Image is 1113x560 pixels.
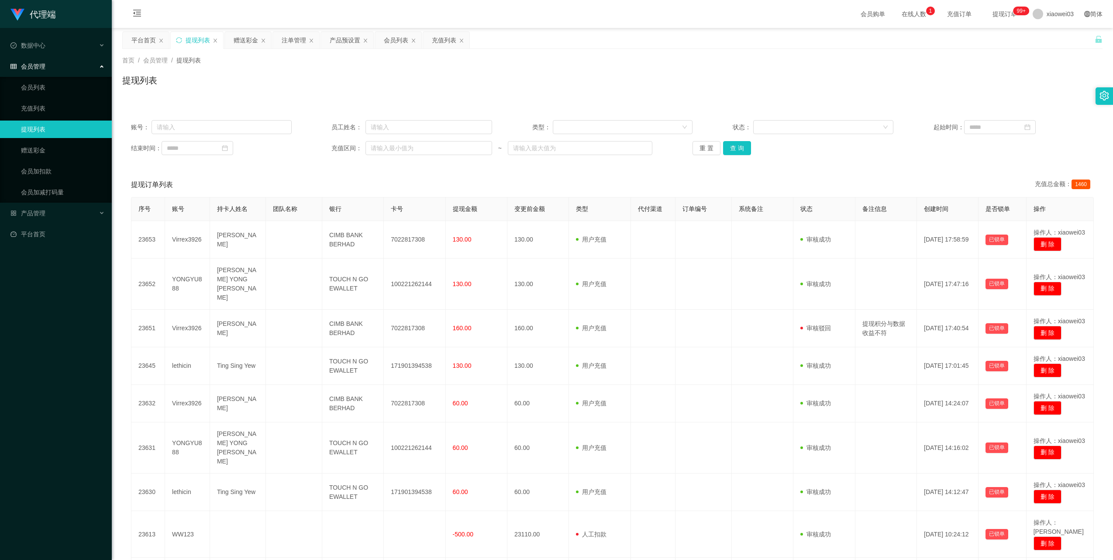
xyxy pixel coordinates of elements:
[165,511,210,558] td: WW123
[1035,180,1094,190] div: 充值总金额：
[1034,481,1085,488] span: 操作人：xiaowei03
[159,38,164,43] i: 图标: close
[924,205,948,212] span: 创建时间
[917,422,979,474] td: [DATE] 14:16:02
[131,259,165,310] td: 23652
[273,205,297,212] span: 团队名称
[10,225,105,243] a: 图标: dashboard平台首页
[682,205,707,212] span: 订单编号
[1013,7,1029,15] sup: 1203
[862,205,887,212] span: 备注信息
[800,236,831,243] span: 审核成功
[176,57,201,64] span: 提现列表
[172,205,184,212] span: 账号
[453,236,472,243] span: 130.00
[917,221,979,259] td: [DATE] 17:58:59
[432,32,456,48] div: 充值列表
[1034,229,1085,236] span: 操作人：xiaowei03
[384,32,408,48] div: 会员列表
[210,310,266,347] td: [PERSON_NAME]
[1034,490,1061,504] button: 删 除
[576,362,606,369] span: 用户充值
[363,38,368,43] i: 图标: close
[986,323,1008,334] button: 已锁单
[210,221,266,259] td: [PERSON_NAME]
[217,205,248,212] span: 持卡人姓名
[943,11,976,17] span: 充值订单
[210,347,266,385] td: Ting Sing Yew
[986,487,1008,498] button: 已锁单
[10,63,17,69] i: 图标: table
[934,123,964,132] span: 起始时间：
[1024,124,1030,130] i: 图标: calendar
[453,488,468,495] span: 60.00
[986,205,1010,212] span: 是否锁单
[131,310,165,347] td: 23651
[453,400,468,407] span: 60.00
[210,259,266,310] td: [PERSON_NAME] YONG [PERSON_NAME]
[723,141,751,155] button: 查 询
[21,142,105,159] a: 赠送彩金
[1034,393,1085,400] span: 操作人：xiaowei03
[165,259,210,310] td: YONGYU888
[331,123,365,132] span: 员工姓名：
[917,385,979,422] td: [DATE] 14:24:07
[1034,205,1046,212] span: 操作
[21,121,105,138] a: 提现列表
[131,144,162,153] span: 结束时间：
[131,474,165,511] td: 23630
[800,280,831,287] span: 审核成功
[507,385,569,422] td: 60.00
[507,511,569,558] td: 23110.00
[508,141,653,155] input: 请输入最大值为
[532,123,553,132] span: 类型：
[122,57,134,64] span: 首页
[733,123,753,132] span: 状态：
[1034,326,1061,340] button: 删 除
[917,259,979,310] td: [DATE] 17:47:16
[800,488,831,495] span: 审核成功
[453,531,473,538] span: -500.00
[1034,237,1061,251] button: 删 除
[1034,282,1061,296] button: 删 除
[453,280,472,287] span: 130.00
[322,310,384,347] td: CIMB BANK BERHAD
[122,0,152,28] i: 图标: menu-fold
[1034,273,1085,280] span: 操作人：xiaowei03
[986,235,1008,245] button: 已锁单
[926,7,935,15] sup: 1
[855,310,917,347] td: 提现积分与数据收益不符
[800,400,831,407] span: 审核成功
[384,422,445,474] td: 100221262144
[986,529,1008,539] button: 已锁单
[507,259,569,310] td: 130.00
[576,531,606,538] span: 人工扣款
[210,474,266,511] td: Ting Sing Yew
[507,221,569,259] td: 130.00
[131,511,165,558] td: 23613
[800,362,831,369] span: 审核成功
[492,144,508,153] span: ~
[384,310,445,347] td: 7022817308
[800,444,831,451] span: 审核成功
[21,100,105,117] a: 充值列表
[507,422,569,474] td: 60.00
[384,221,445,259] td: 7022817308
[282,32,306,48] div: 注单管理
[222,145,228,151] i: 图标: calendar
[186,32,210,48] div: 提现列表
[986,361,1008,371] button: 已锁单
[261,38,266,43] i: 图标: close
[800,325,831,332] span: 审核驳回
[1099,91,1109,100] i: 图标: setting
[576,236,606,243] span: 用户充值
[453,362,472,369] span: 130.00
[897,11,930,17] span: 在线人数
[131,385,165,422] td: 23632
[165,474,210,511] td: lethicin
[10,42,17,48] i: 图标: check-circle-o
[800,205,813,212] span: 状态
[165,221,210,259] td: Virrex3926
[21,183,105,201] a: 会员加减打码量
[165,385,210,422] td: Virrex3926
